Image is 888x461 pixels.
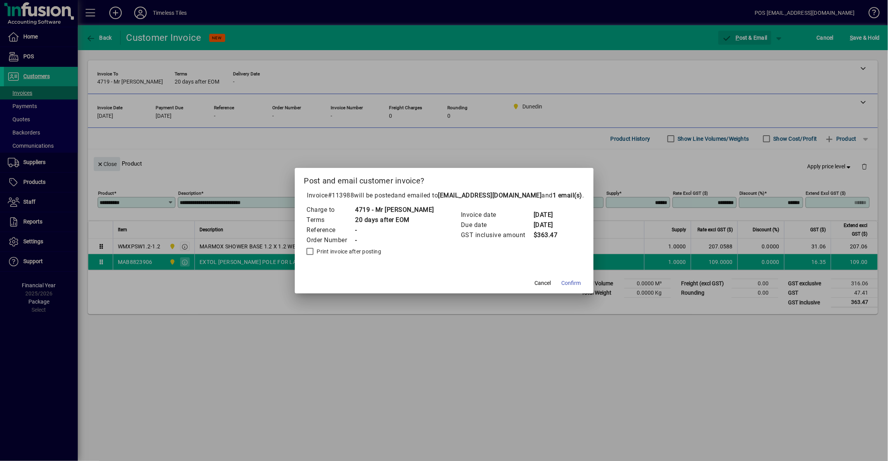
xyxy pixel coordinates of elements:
[542,192,583,199] span: and
[559,276,584,290] button: Confirm
[328,192,354,199] span: #113988
[531,276,555,290] button: Cancel
[535,279,551,287] span: Cancel
[355,215,434,225] td: 20 days after EOM
[438,192,542,199] b: [EMAIL_ADDRESS][DOMAIN_NAME]
[395,192,583,199] span: and emailed to
[315,248,382,255] label: Print invoice after posting
[461,220,533,230] td: Due date
[307,225,355,235] td: Reference
[355,205,434,215] td: 4719 - Mr [PERSON_NAME]
[307,205,355,215] td: Charge to
[533,210,564,220] td: [DATE]
[533,220,564,230] td: [DATE]
[533,230,564,240] td: $363.47
[562,279,581,287] span: Confirm
[355,225,434,235] td: -
[307,235,355,245] td: Order Number
[461,230,533,240] td: GST inclusive amount
[461,210,533,220] td: Invoice date
[304,191,584,200] p: Invoice will be posted .
[307,215,355,225] td: Terms
[355,235,434,245] td: -
[295,168,594,190] h2: Post and email customer invoice?
[553,192,582,199] b: 1 email(s)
